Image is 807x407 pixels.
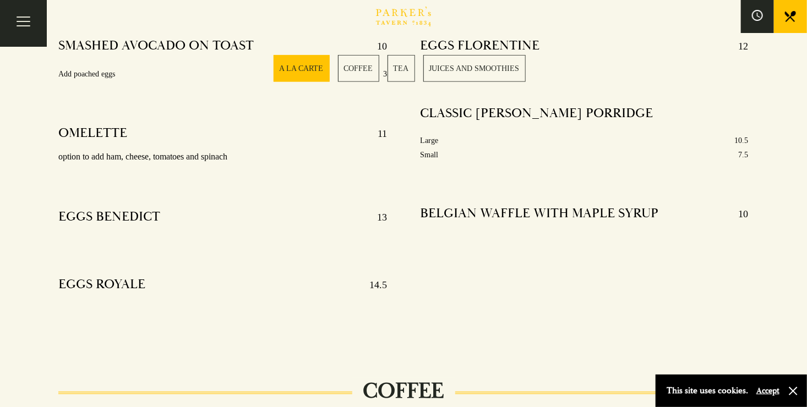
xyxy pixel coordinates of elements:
[735,134,749,147] p: 10.5
[358,276,387,294] p: 14.5
[756,386,779,396] button: Accept
[420,134,438,147] p: Large
[352,378,455,404] h2: COFFEE
[338,55,379,82] a: 2 / 4
[58,208,160,226] h4: EGGS BENEDICT
[420,105,653,122] h4: CLASSIC [PERSON_NAME] PORRIDGE
[739,148,749,162] p: 7.5
[420,205,658,223] h4: BELGIAN WAFFLE WITH MAPLE SYRUP
[788,386,799,397] button: Close and accept
[423,55,526,82] a: 4 / 4
[667,383,748,399] p: This site uses cookies.
[420,148,438,162] p: Small
[367,125,387,142] p: 11
[388,55,415,82] a: 3 / 4
[366,208,387,226] p: 13
[728,205,749,223] p: 10
[274,55,330,82] a: 1 / 4
[58,149,387,165] p: option to add ham, cheese, tomatoes and spinach
[58,276,145,294] h4: EGGS ROYALE
[58,125,127,142] h4: OMELETTE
